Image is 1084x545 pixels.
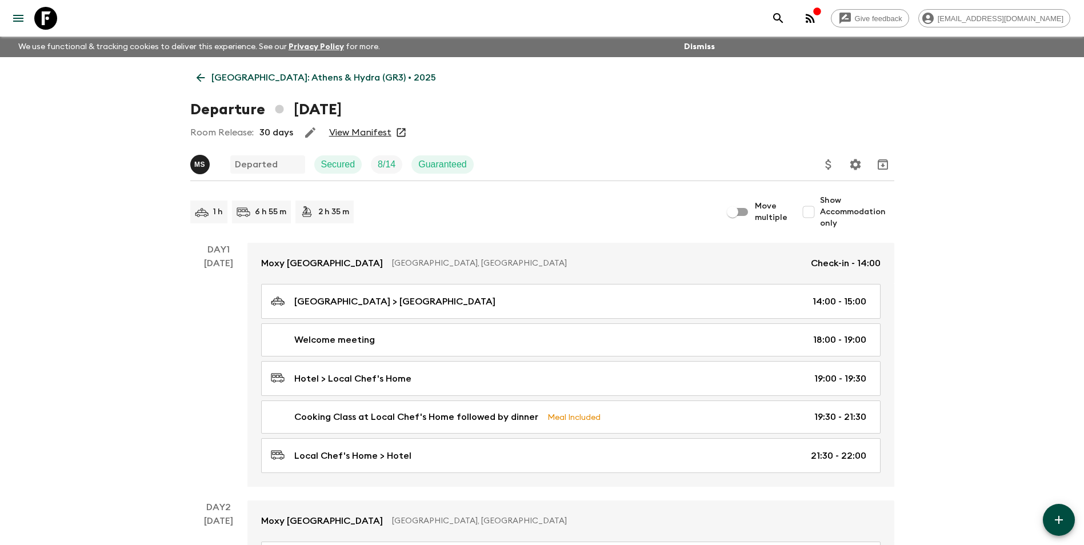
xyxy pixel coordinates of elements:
p: Local Chef's Home > Hotel [294,449,411,463]
p: 6 h 55 m [255,206,286,218]
p: Moxy [GEOGRAPHIC_DATA] [261,257,383,270]
span: Show Accommodation only [820,195,894,229]
p: [GEOGRAPHIC_DATA], [GEOGRAPHIC_DATA] [392,258,802,269]
p: Day 1 [190,243,247,257]
p: 1 h [213,206,223,218]
button: Archive (Completed, Cancelled or Unsynced Departures only) [871,153,894,176]
button: Update Price, Early Bird Discount and Costs [817,153,840,176]
p: [GEOGRAPHIC_DATA], [GEOGRAPHIC_DATA] [392,515,871,527]
div: Secured [314,155,362,174]
p: Meal Included [547,411,601,423]
p: Check-in - 14:00 [811,257,881,270]
p: 14:00 - 15:00 [813,295,866,308]
p: Cooking Class at Local Chef's Home followed by dinner [294,410,538,424]
h1: Departure [DATE] [190,98,342,121]
a: Hotel > Local Chef's Home19:00 - 19:30 [261,361,881,396]
span: Give feedback [849,14,909,23]
p: 2 h 35 m [318,206,349,218]
div: Trip Fill [371,155,402,174]
p: 21:30 - 22:00 [811,449,866,463]
p: 19:00 - 19:30 [814,372,866,386]
a: Cooking Class at Local Chef's Home followed by dinnerMeal Included19:30 - 21:30 [261,400,881,434]
p: [GEOGRAPHIC_DATA]: Athens & Hydra (GR3) • 2025 [211,71,436,85]
div: [DATE] [204,257,233,487]
button: Dismiss [681,39,718,55]
a: Give feedback [831,9,909,27]
button: menu [7,7,30,30]
p: We use functional & tracking cookies to deliver this experience. See our for more. [14,37,385,57]
p: 19:30 - 21:30 [814,410,866,424]
p: Secured [321,158,355,171]
p: Guaranteed [418,158,467,171]
p: Welcome meeting [294,333,375,347]
a: View Manifest [329,127,391,138]
button: search adventures [767,7,790,30]
p: Room Release: [190,126,254,139]
a: Welcome meeting18:00 - 19:00 [261,323,881,356]
div: [EMAIL_ADDRESS][DOMAIN_NAME] [918,9,1070,27]
a: [GEOGRAPHIC_DATA]: Athens & Hydra (GR3) • 2025 [190,66,442,89]
span: [EMAIL_ADDRESS][DOMAIN_NAME] [931,14,1070,23]
p: Departed [235,158,278,171]
a: Privacy Policy [289,43,344,51]
p: Hotel > Local Chef's Home [294,372,411,386]
a: Moxy [GEOGRAPHIC_DATA][GEOGRAPHIC_DATA], [GEOGRAPHIC_DATA]Check-in - 14:00 [247,243,894,284]
span: Move multiple [755,201,788,223]
p: Moxy [GEOGRAPHIC_DATA] [261,514,383,528]
span: Magda Sotiriadis [190,158,212,167]
p: 18:00 - 19:00 [813,333,866,347]
a: [GEOGRAPHIC_DATA] > [GEOGRAPHIC_DATA]14:00 - 15:00 [261,284,881,319]
a: Local Chef's Home > Hotel21:30 - 22:00 [261,438,881,473]
p: [GEOGRAPHIC_DATA] > [GEOGRAPHIC_DATA] [294,295,495,308]
a: Moxy [GEOGRAPHIC_DATA][GEOGRAPHIC_DATA], [GEOGRAPHIC_DATA] [247,500,894,542]
p: Day 2 [190,500,247,514]
p: 8 / 14 [378,158,395,171]
button: Settings [844,153,867,176]
p: 30 days [259,126,293,139]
